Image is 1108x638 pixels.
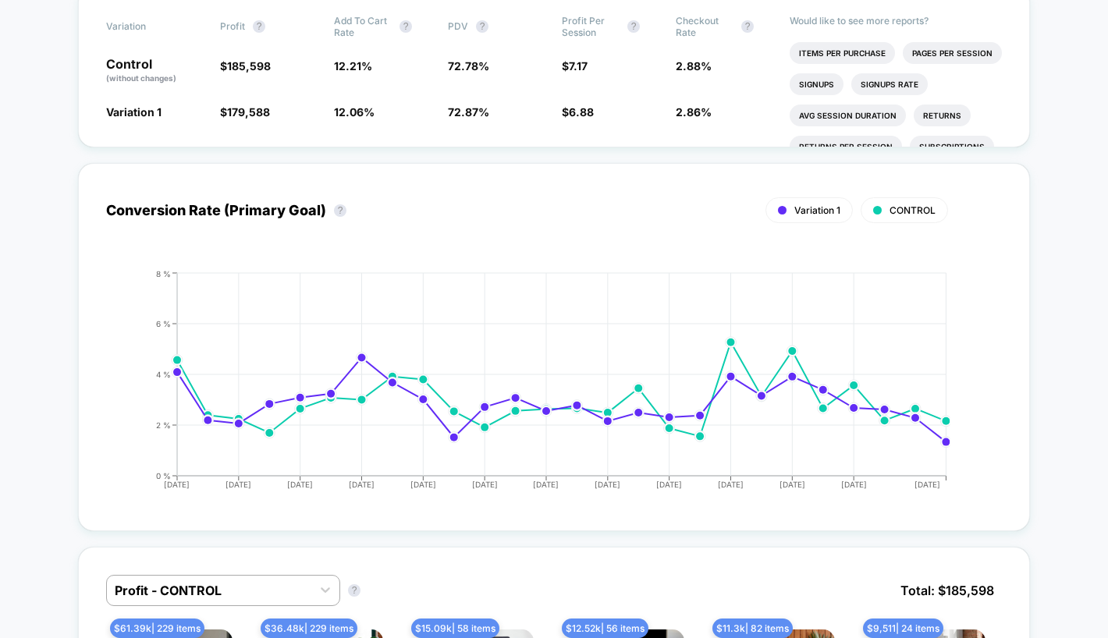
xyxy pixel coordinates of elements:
tspan: 2 % [156,420,171,429]
span: $ 9,511 | 24 items [863,619,943,638]
span: $ [220,105,270,119]
span: $ 15.09k | 58 items [411,619,499,638]
span: 179,588 [227,105,270,119]
tspan: [DATE] [226,480,252,489]
p: Would like to see more reports? [790,15,1002,27]
div: CONVERSION_RATE [91,269,986,503]
li: Avg Session Duration [790,105,906,126]
span: 7.17 [569,59,588,73]
li: Pages Per Session [903,42,1002,64]
tspan: [DATE] [595,480,621,489]
span: 72.87 % [448,105,489,119]
tspan: 4 % [156,369,171,378]
span: Profit [220,20,245,32]
tspan: [DATE] [534,480,559,489]
span: Variation 1 [794,204,840,216]
tspan: [DATE] [165,480,190,489]
span: 2.88 % [676,59,712,73]
tspan: [DATE] [410,480,436,489]
span: $ 11.3k | 82 items [712,619,793,638]
button: ? [627,20,640,33]
button: ? [400,20,412,33]
tspan: [DATE] [718,480,744,489]
button: ? [348,584,360,597]
span: 185,598 [227,59,271,73]
span: 12.21 % [334,59,372,73]
li: Signups Rate [851,73,928,95]
li: Subscriptions [910,136,994,158]
li: Returns [914,105,971,126]
button: ? [741,20,754,33]
span: PDV [448,20,468,32]
span: 12.06 % [334,105,375,119]
tspan: [DATE] [841,480,867,489]
tspan: [DATE] [780,480,805,489]
span: $ 61.39k | 229 items [110,619,204,638]
li: Returns Per Session [790,136,902,158]
button: ? [334,204,346,217]
tspan: [DATE] [472,480,498,489]
tspan: [DATE] [656,480,682,489]
span: CONTROL [890,204,936,216]
tspan: 8 % [156,268,171,278]
tspan: 6 % [156,318,171,328]
p: Control [106,58,204,84]
span: $ [220,59,271,73]
button: ? [253,20,265,33]
tspan: 0 % [156,470,171,480]
li: Signups [790,73,843,95]
span: Variation 1 [106,105,162,119]
tspan: [DATE] [349,480,375,489]
span: Total: $ 185,598 [893,575,1002,606]
span: 6.88 [569,105,594,119]
span: $ 12.52k | 56 items [562,619,648,638]
span: Checkout Rate [676,15,733,38]
span: $ [562,105,594,119]
span: Profit Per Session [562,15,620,38]
li: Items Per Purchase [790,42,895,64]
span: $ [562,59,588,73]
button: ? [476,20,488,33]
span: (without changes) [106,73,176,83]
span: Variation [106,15,192,38]
span: 72.78 % [448,59,489,73]
tspan: [DATE] [287,480,313,489]
span: Add To Cart Rate [334,15,392,38]
tspan: [DATE] [914,480,940,489]
span: 2.86 % [676,105,712,119]
span: $ 36.48k | 229 items [261,619,357,638]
